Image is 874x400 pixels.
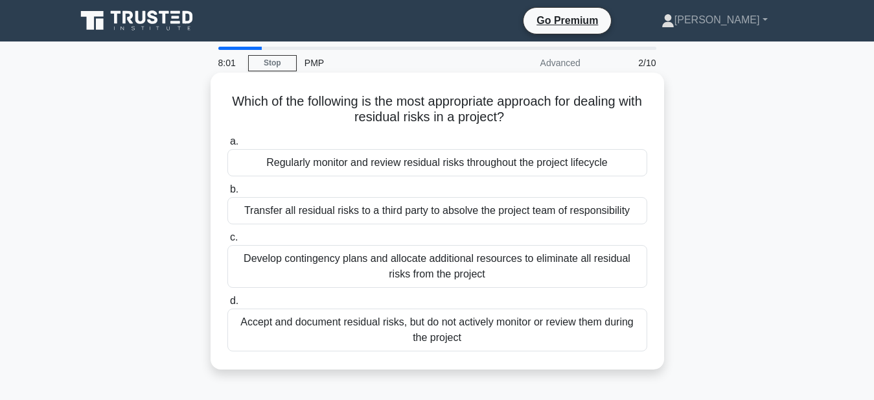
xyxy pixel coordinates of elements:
[529,12,606,29] a: Go Premium
[297,50,475,76] div: PMP
[230,135,238,147] span: a.
[230,183,238,194] span: b.
[475,50,588,76] div: Advanced
[226,93,649,126] h5: Which of the following is the most appropriate approach for dealing with residual risks in a proj...
[230,231,238,242] span: c.
[630,7,799,33] a: [PERSON_NAME]
[227,245,647,288] div: Develop contingency plans and allocate additional resources to eliminate all residual risks from ...
[230,295,238,306] span: d.
[227,197,647,224] div: Transfer all residual risks to a third party to absolve the project team of responsibility
[227,309,647,351] div: Accept and document residual risks, but do not actively monitor or review them during the project
[588,50,664,76] div: 2/10
[227,149,647,176] div: Regularly monitor and review residual risks throughout the project lifecycle
[211,50,248,76] div: 8:01
[248,55,297,71] a: Stop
